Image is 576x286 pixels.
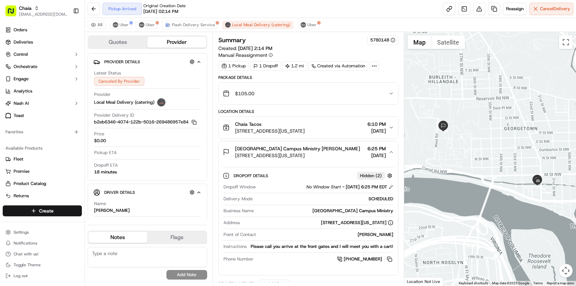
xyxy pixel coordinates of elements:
[14,27,27,33] span: Orders
[3,190,82,201] button: Returns
[506,6,524,12] span: Reassign
[342,184,344,190] span: -
[147,232,206,243] button: Flags
[3,178,82,189] button: Product Catalog
[547,281,574,285] a: Report a map error
[259,232,393,238] div: [PERSON_NAME]
[218,61,249,71] div: 1 Pickup
[94,150,117,156] span: Pickup ETA
[143,3,186,9] span: Original Creation Date
[559,35,573,49] button: Toggle fullscreen view
[223,243,247,250] span: Instructions
[104,59,140,65] span: Provider Details
[146,22,155,28] span: Uber
[14,262,41,268] span: Toggle Theme
[5,113,11,118] img: Toast logo
[3,86,82,97] a: Analytics
[14,240,37,246] span: Notifications
[218,75,398,80] div: Package Details
[408,35,431,49] button: Show street map
[367,145,386,152] span: 6:25 PM
[3,37,82,48] a: Deliveries
[367,152,386,159] span: [DATE]
[113,22,118,28] img: uber-new-logo.jpeg
[14,88,32,94] span: Analytics
[3,260,82,270] button: Toggle Theme
[406,277,428,286] a: Open this area in Google Maps (opens a new window)
[14,39,33,45] span: Deliveries
[306,184,341,190] span: No Window Start
[533,281,543,285] a: Terms (opens in new tab)
[344,256,382,262] span: [PHONE_NUMBER]
[219,117,398,138] button: Chaia Tacos[STREET_ADDRESS][US_STATE]6:10 PM[DATE]
[110,21,132,29] button: Uber
[529,3,573,15] button: CancelDelivery
[223,184,256,190] span: Dropoff Window
[223,208,254,214] span: Business Name
[256,208,393,214] div: [GEOGRAPHIC_DATA] Campus Ministry
[282,61,307,71] div: 1.2 mi
[3,98,82,109] button: Nash AI
[431,35,465,49] button: Show satellite imagery
[218,37,246,43] h3: Summary
[94,119,197,125] button: b2eb6346-4074-122b-5016-269486957e84
[3,61,82,72] button: Orchestrate
[308,61,368,71] a: Created via Automation
[503,3,527,15] button: Reassign
[360,173,382,179] span: Hidden ( 2 )
[301,22,306,28] img: uber-new-logo.jpeg
[88,232,147,243] button: Notes
[14,113,24,119] span: Toast
[219,163,398,275] div: [GEOGRAPHIC_DATA] Campus Ministry [PERSON_NAME][STREET_ADDRESS][US_STATE]6:25 PM[DATE]
[93,187,201,198] button: Driver Details
[235,145,360,152] span: [GEOGRAPHIC_DATA] Campus Ministry [PERSON_NAME]
[3,73,82,84] button: Engage
[370,37,395,43] button: 5780148
[235,152,360,159] span: [STREET_ADDRESS][US_STATE]
[19,12,68,17] button: [EMAIL_ADDRESS][DOMAIN_NAME]
[14,181,46,187] span: Product Catalog
[3,228,82,237] button: Settings
[14,51,28,57] span: Control
[94,169,117,175] div: 18 minutes
[238,45,272,51] span: [DATE] 2:14 PM
[357,171,394,180] button: Hidden (2)
[222,21,293,29] button: Local Meal Delivery (catering)
[14,251,38,257] span: Chat with us!
[14,64,37,70] span: Orchestrate
[3,143,82,154] div: Available Products
[223,232,256,238] span: Point of Contact
[367,128,386,134] span: [DATE]
[406,277,428,286] img: Google
[136,21,158,29] button: Uber
[3,3,70,19] button: Chaia[EMAIL_ADDRESS][DOMAIN_NAME]
[219,83,398,104] button: $105.00
[14,76,29,82] span: Engage
[234,173,269,179] span: Dropoff Details
[3,249,82,259] button: Chat with us!
[235,90,254,97] span: $105.00
[223,196,253,202] span: Delivery Mode
[14,100,29,106] span: Nash AI
[94,131,104,137] span: Price
[218,52,273,58] button: Manual Reassignment
[223,256,253,262] span: Phone Number
[3,238,82,248] button: Notifications
[3,110,82,121] a: Toast
[94,112,134,118] span: Provider Delivery ID
[14,168,30,174] span: Promise
[225,22,231,28] img: lmd_logo.png
[19,5,32,12] span: Chaia
[14,156,23,162] span: Fleet
[5,168,79,174] a: Promise
[5,193,79,199] a: Returns
[3,24,82,35] a: Orders
[162,21,218,29] button: Flash Delivery Service
[232,22,290,28] span: Local Meal Delivery (catering)
[94,201,106,207] span: Name
[346,184,387,190] span: [DATE] 6:25 PM EDT
[337,255,393,263] a: [PHONE_NUMBER]
[3,49,82,60] button: Control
